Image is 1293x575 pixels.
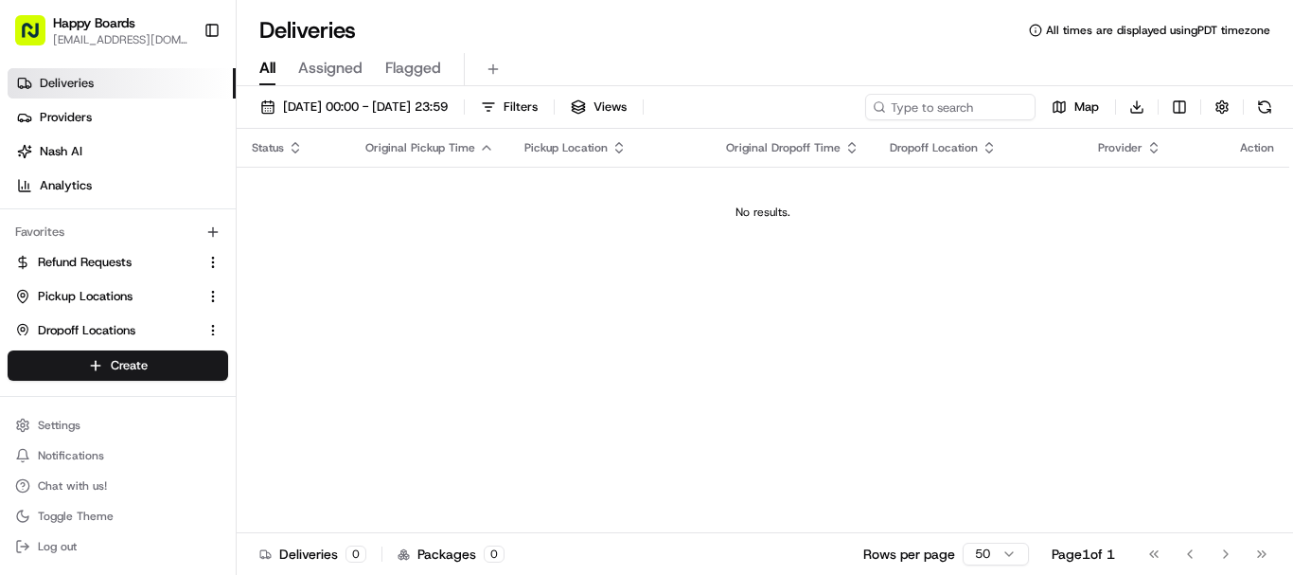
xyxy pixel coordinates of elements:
a: Deliveries [8,68,236,99]
span: Chat with us! [38,478,107,494]
button: Toggle Theme [8,503,228,530]
span: Dropoff Location [890,140,978,155]
span: Pickup Location [524,140,608,155]
span: Toggle Theme [38,509,114,524]
a: Providers [8,102,236,133]
span: Provider [1098,140,1142,155]
span: Nash AI [40,143,82,160]
div: Action [1240,140,1274,155]
span: Dropoff Locations [38,322,135,339]
span: [DATE] 00:00 - [DATE] 23:59 [283,99,448,116]
a: Analytics [8,171,236,201]
button: Chat with us! [8,473,228,499]
span: Notifications [38,448,104,463]
span: All [259,57,275,80]
button: [DATE] 00:00 - [DATE] 23:59 [252,94,456,120]
button: Happy Boards[EMAIL_ADDRESS][DOMAIN_NAME] [8,8,196,53]
span: Settings [38,418,80,433]
button: Log out [8,533,228,560]
span: Map [1074,99,1099,116]
a: Nash AI [8,136,236,167]
span: Log out [38,539,77,554]
button: Happy Boards [53,13,135,32]
span: Filters [504,99,538,116]
div: 0 [484,546,505,563]
div: Page 1 of 1 [1052,545,1115,564]
button: Dropoff Locations [8,315,228,346]
a: Pickup Locations [15,288,198,305]
button: Create [8,350,228,381]
button: Filters [472,94,546,120]
p: Rows per page [863,545,955,564]
button: Notifications [8,442,228,469]
span: Providers [40,109,92,126]
div: No results. [244,205,1282,220]
div: Deliveries [259,545,366,564]
span: Deliveries [40,75,94,92]
button: Refresh [1251,94,1278,120]
button: [EMAIL_ADDRESS][DOMAIN_NAME] [53,32,188,47]
span: Refund Requests [38,254,132,271]
button: Refund Requests [8,247,228,278]
div: 0 [345,546,366,563]
span: Views [593,99,627,116]
span: Analytics [40,177,92,194]
span: Pickup Locations [38,288,133,305]
div: Favorites [8,217,228,247]
span: Original Dropoff Time [726,140,841,155]
span: Create [111,357,148,374]
a: Refund Requests [15,254,198,271]
h1: Deliveries [259,15,356,45]
span: Flagged [385,57,441,80]
button: Pickup Locations [8,281,228,312]
button: Views [562,94,635,120]
input: Type to search [865,94,1036,120]
button: Settings [8,412,228,439]
button: Map [1043,94,1107,120]
span: Status [252,140,284,155]
span: Original Pickup Time [365,140,475,155]
a: Dropoff Locations [15,322,198,339]
span: Assigned [298,57,363,80]
span: All times are displayed using PDT timezone [1046,23,1270,38]
div: Packages [398,545,505,564]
